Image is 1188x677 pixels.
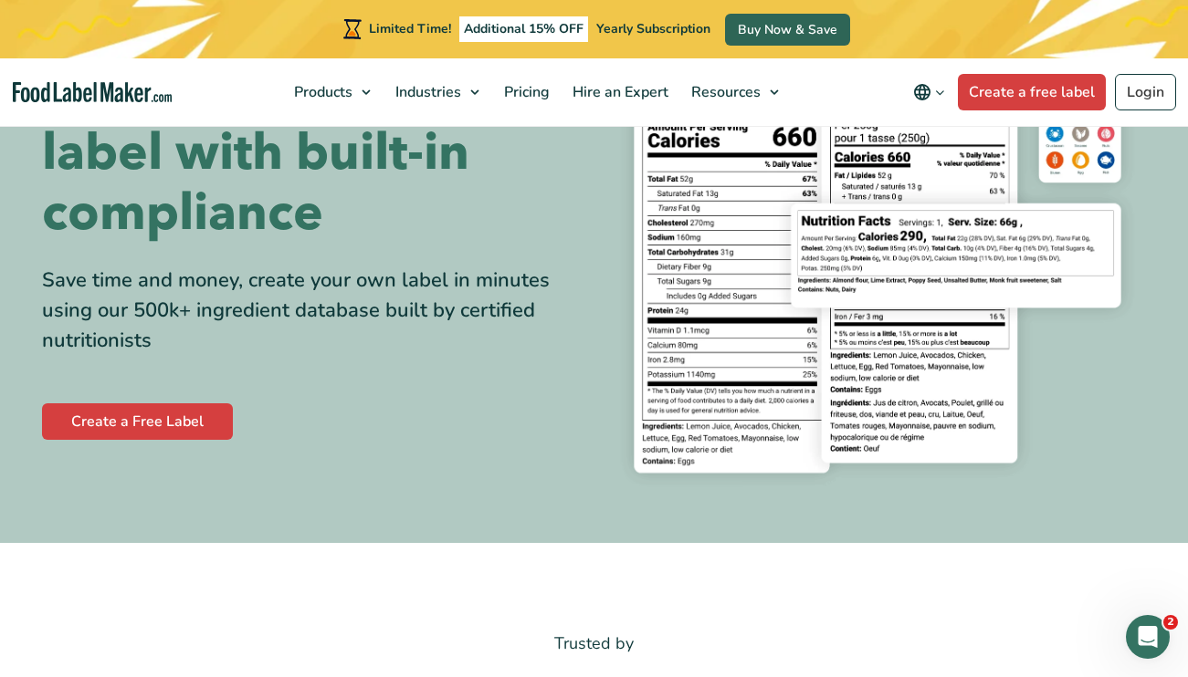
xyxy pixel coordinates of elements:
a: Products [283,58,380,126]
span: Products [289,82,354,102]
a: Pricing [493,58,557,126]
span: Hire an Expert [567,82,670,102]
span: Industries [390,82,463,102]
span: Resources [686,82,762,102]
a: Food Label Maker homepage [13,82,173,103]
a: Hire an Expert [562,58,676,126]
iframe: Intercom live chat [1126,615,1170,659]
a: Industries [384,58,489,126]
span: Yearly Subscription [596,20,710,37]
a: Create a free label [958,74,1106,110]
a: Resources [680,58,788,126]
a: Buy Now & Save [725,14,850,46]
p: Trusted by [42,630,1147,657]
a: Login [1115,74,1176,110]
button: Change language [900,74,958,110]
span: Pricing [499,82,552,102]
h1: Create your food label with built-in compliance [42,63,581,244]
span: Additional 15% OFF [459,16,588,42]
span: Limited Time! [369,20,451,37]
a: Create a Free Label [42,403,233,440]
div: Save time and money, create your own label in minutes using our 500k+ ingredient database built b... [42,266,581,356]
span: 2 [1163,615,1178,630]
